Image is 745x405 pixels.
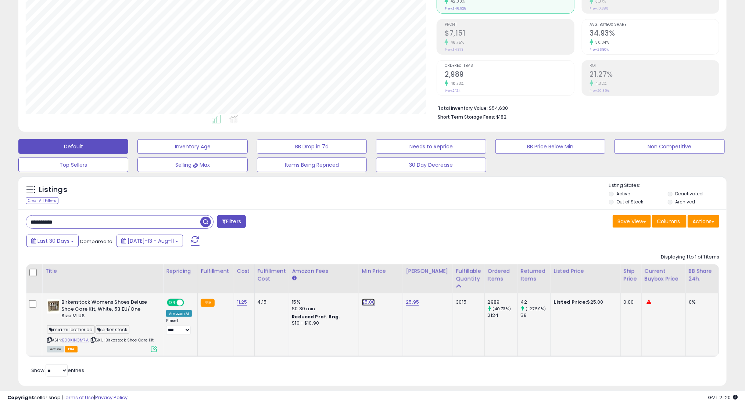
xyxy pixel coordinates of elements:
div: Displaying 1 to 1 of 1 items [661,254,719,261]
span: Compared to: [80,238,114,245]
a: B00K1NCM7A [62,337,89,343]
small: (40.73%) [493,306,511,312]
button: Selling @ Max [137,158,247,172]
div: $10 - $10.90 [292,320,353,326]
h2: $7,151 [445,29,574,39]
div: 58 [521,312,551,319]
div: Fulfillment Cost [258,267,286,283]
div: 2989 [488,299,517,305]
div: Amazon Fees [292,267,356,275]
button: BB Drop in 7d [257,139,367,154]
div: $0.30 min [292,305,353,312]
label: Archived [675,199,695,205]
span: FBA [65,346,78,352]
button: Last 30 Days [26,235,79,247]
div: 0.00 [624,299,636,305]
button: Non Competitive [615,139,724,154]
div: Current Buybox Price [645,267,683,283]
div: [PERSON_NAME] [406,267,450,275]
small: 30.34% [593,40,609,45]
a: 11.25 [237,299,247,306]
button: BB Price Below Min [495,139,605,154]
button: Items Being Repriced [257,158,367,172]
div: Repricing [166,267,194,275]
button: Actions [688,215,719,228]
a: Terms of Use [63,394,94,401]
label: Active [616,191,630,197]
h2: 34.93% [590,29,719,39]
span: $182 [496,113,506,120]
p: Listing States: [609,182,727,189]
span: birkenstock [96,325,130,334]
button: Needs to Reprice [376,139,486,154]
div: Cost [237,267,251,275]
div: Amazon AI [166,310,192,317]
div: 42 [521,299,551,305]
div: Fulfillable Quantity [456,267,481,283]
span: ON [168,300,177,306]
div: BB Share 24h. [689,267,716,283]
div: Ordered Items [488,267,515,283]
div: 2124 [488,312,517,319]
span: OFF [183,300,195,306]
b: Listed Price: [554,299,587,305]
span: Last 30 Days [37,237,69,245]
button: Top Sellers [18,158,128,172]
small: Prev: $46,928 [445,6,466,11]
div: Title [45,267,160,275]
div: Listed Price [554,267,617,275]
span: Profit [445,23,574,27]
a: 25.95 [406,299,419,306]
small: FBA [201,299,214,307]
small: Prev: $4,873 [445,47,463,52]
div: Ship Price [624,267,638,283]
div: 0% [689,299,713,305]
b: Reduced Prof. Rng. [292,314,340,320]
button: Inventory Age [137,139,247,154]
small: 40.73% [448,81,464,86]
div: Clear All Filters [26,197,58,204]
small: Prev: 2,124 [445,88,461,93]
small: Amazon Fees. [292,275,297,282]
label: Out of Stock [616,199,643,205]
button: Save View [613,215,651,228]
small: Prev: 26.80% [590,47,609,52]
h5: Listings [39,185,67,195]
label: Deactivated [675,191,703,197]
button: [DATE]-13 - Aug-11 [117,235,183,247]
b: Short Term Storage Fees: [438,114,495,120]
div: 4.15 [258,299,283,305]
span: Columns [657,218,680,225]
button: Columns [652,215,687,228]
small: Prev: 10.38% [590,6,608,11]
strong: Copyright [7,394,34,401]
small: (-27.59%) [526,306,546,312]
div: 15% [292,299,353,305]
span: Avg. Buybox Share [590,23,719,27]
h2: 21.27% [590,70,719,80]
small: Prev: 20.39% [590,88,610,93]
span: miami leather co [47,325,95,334]
div: seller snap | | [7,394,128,401]
button: 30 Day Decrease [376,158,486,172]
span: ROI [590,64,719,68]
div: ASIN: [47,299,157,351]
a: 25.00 [362,299,375,306]
button: Default [18,139,128,154]
div: 3015 [456,299,479,305]
span: All listings currently available for purchase on Amazon [47,346,64,352]
span: 2025-09-11 21:20 GMT [708,394,738,401]
div: Fulfillment [201,267,230,275]
h2: 2,989 [445,70,574,80]
span: Show: entries [31,367,84,374]
button: Filters [217,215,246,228]
li: $54,630 [438,103,714,112]
a: Privacy Policy [95,394,128,401]
span: | SKU: Birkestock Shoe Care Kit [90,337,154,343]
div: Returned Items [521,267,548,283]
span: Ordered Items [445,64,574,68]
b: Birkenstock Womens Shoes Deluxe Shoe Care Kit, White, 53 EU/One Size M US [61,299,151,321]
div: Preset: [166,318,192,335]
span: [DATE]-13 - Aug-11 [128,237,174,245]
b: Total Inventory Value: [438,105,488,111]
